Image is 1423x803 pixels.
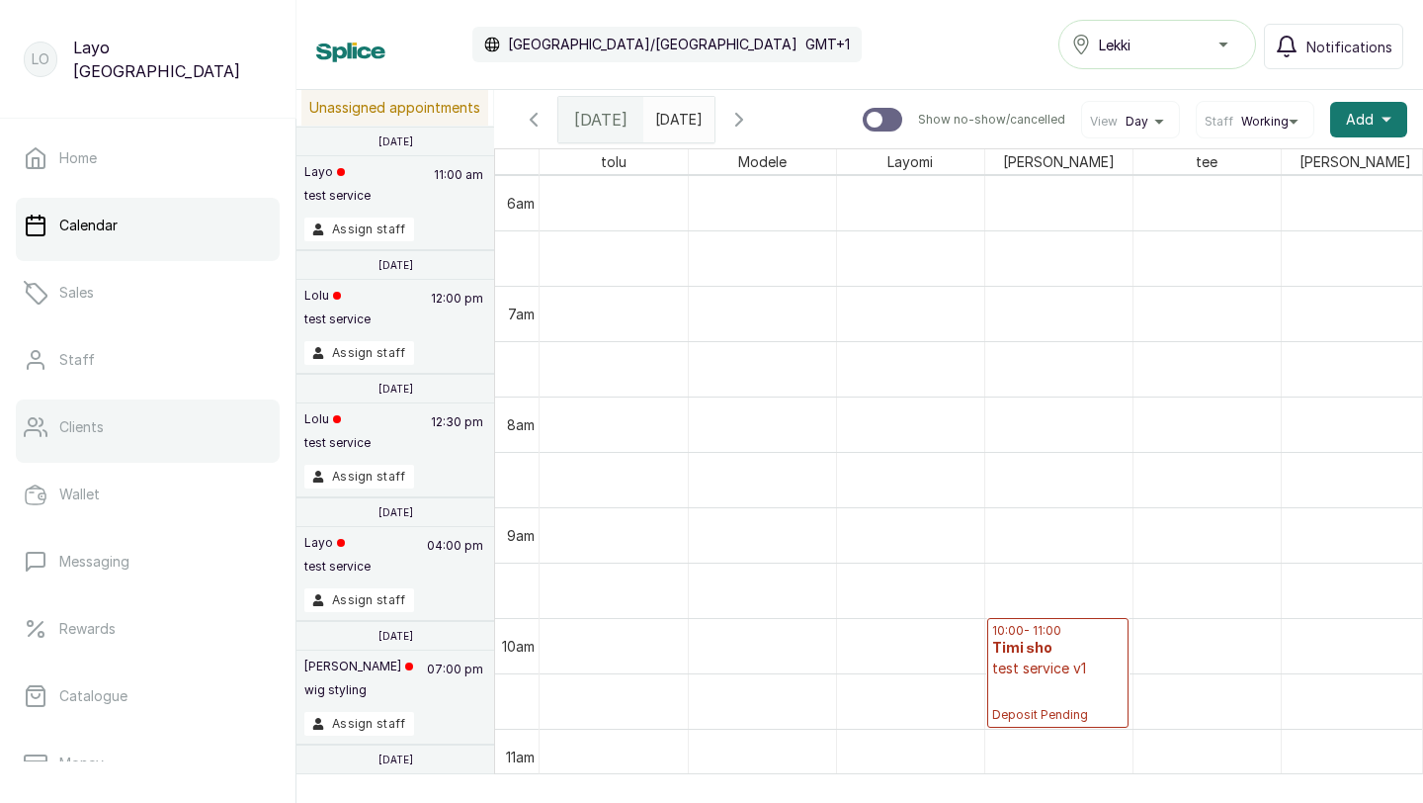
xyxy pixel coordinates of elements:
[304,312,371,327] p: test service
[16,534,280,589] a: Messaging
[16,400,280,455] a: Clients
[1090,114,1118,130] span: View
[1192,149,1221,174] span: tee
[558,97,643,142] div: [DATE]
[378,135,413,147] p: [DATE]
[999,149,1119,174] span: [PERSON_NAME]
[16,601,280,657] a: Rewards
[378,383,413,395] p: [DATE]
[1241,114,1289,130] span: Working
[1306,37,1392,57] span: Notifications
[428,411,486,465] p: 12:30 pm
[574,108,628,132] span: [DATE]
[378,754,413,765] p: [DATE]
[1205,114,1305,130] button: StaffWorking
[16,131,280,186] a: Home
[1090,114,1171,130] button: ViewDay
[16,332,280,388] a: Staff
[304,218,414,241] button: Assign staff
[378,630,413,642] p: [DATE]
[304,411,371,427] p: Lolu
[59,148,97,168] p: Home
[301,90,488,126] p: Unassigned appointments
[304,712,414,736] button: Assign staff
[883,149,937,174] span: Layomi
[73,36,272,83] p: Layo [GEOGRAPHIC_DATA]
[59,417,104,437] p: Clients
[504,304,539,324] div: 7am
[1126,114,1148,130] span: Day
[424,535,486,588] p: 04:00 pm
[431,164,486,218] p: 11:00 am
[304,164,371,180] p: Layo
[378,259,413,271] p: [DATE]
[508,35,797,54] p: [GEOGRAPHIC_DATA]/[GEOGRAPHIC_DATA]
[428,288,486,341] p: 12:00 pm
[304,535,371,551] p: Layo
[16,265,280,320] a: Sales
[503,193,539,214] div: 6am
[992,678,1124,723] p: Deposit Pending
[16,669,280,724] a: Catalogue
[304,659,413,674] p: [PERSON_NAME]
[1330,102,1407,137] button: Add
[992,639,1124,659] h3: Timi sho
[59,552,129,572] p: Messaging
[304,465,414,489] button: Assign staff
[1296,149,1415,174] span: [PERSON_NAME]
[1346,110,1374,130] span: Add
[59,619,116,639] p: Rewards
[992,659,1124,678] p: test service v1
[1099,35,1130,55] span: Lekki
[805,35,850,54] p: GMT+1
[59,216,118,235] p: Calendar
[16,467,280,522] a: Wallet
[304,588,414,612] button: Assign staff
[32,49,49,69] p: LO
[424,659,486,712] p: 07:00 pm
[59,283,94,303] p: Sales
[16,736,280,791] a: Money
[304,188,371,204] p: test service
[304,559,371,575] p: test service
[498,636,539,657] div: 10am
[1264,24,1403,69] button: Notifications
[918,112,1065,128] p: Show no-show/cancelled
[502,747,539,767] div: 11am
[59,686,127,706] p: Catalogue
[304,435,371,451] p: test service
[503,525,539,546] div: 9am
[304,288,371,304] p: Lolu
[59,485,100,504] p: Wallet
[304,682,413,698] p: wig styling
[992,623,1124,639] p: 10:00 - 11:00
[304,341,414,365] button: Assign staff
[1058,20,1256,69] button: Lekki
[59,754,104,773] p: Money
[378,506,413,518] p: [DATE]
[597,149,630,174] span: tolu
[16,198,280,253] a: Calendar
[1205,114,1233,130] span: Staff
[734,149,791,174] span: Modele
[503,414,539,435] div: 8am
[59,350,95,370] p: Staff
